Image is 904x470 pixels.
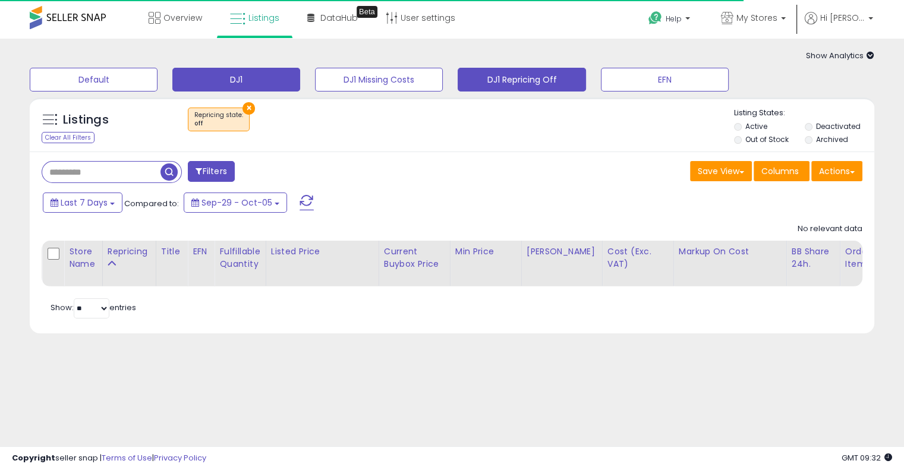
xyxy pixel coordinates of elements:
[806,50,874,61] span: Show Analytics
[51,302,136,313] span: Show: entries
[666,14,682,24] span: Help
[163,12,202,24] span: Overview
[184,193,287,213] button: Sep-29 - Oct-05
[761,165,799,177] span: Columns
[679,245,782,258] div: Markup on Cost
[820,12,865,24] span: Hi [PERSON_NAME]
[384,245,445,270] div: Current Buybox Price
[845,245,889,270] div: Ordered Items
[108,245,151,258] div: Repricing
[811,161,862,181] button: Actions
[12,452,55,463] strong: Copyright
[690,161,752,181] button: Save View
[639,2,702,39] a: Help
[43,193,122,213] button: Last 7 Days
[194,111,243,128] span: Repricing state :
[172,68,300,92] button: DJ1
[161,245,182,258] div: Title
[12,453,206,464] div: seller snap | |
[188,161,234,182] button: Filters
[248,12,279,24] span: Listings
[154,452,206,463] a: Privacy Policy
[607,245,669,270] div: Cost (Exc. VAT)
[315,68,443,92] button: DJ1 Missing Costs
[455,245,516,258] div: Min Price
[792,245,835,270] div: BB Share 24h.
[458,68,585,92] button: DJ1 Repricing Off
[736,12,777,24] span: My Stores
[124,198,179,209] span: Compared to:
[102,452,152,463] a: Terms of Use
[805,12,873,39] a: Hi [PERSON_NAME]
[648,11,663,26] i: Get Help
[815,134,848,144] label: Archived
[42,132,95,143] div: Clear All Filters
[63,112,109,128] h5: Listings
[69,245,97,270] div: Store Name
[798,223,862,235] div: No relevant data
[219,245,260,270] div: Fulfillable Quantity
[527,245,597,258] div: [PERSON_NAME]
[673,241,786,286] th: The percentage added to the cost of goods (COGS) that forms the calculator for Min & Max prices.
[754,161,809,181] button: Columns
[30,68,158,92] button: Default
[734,108,874,119] p: Listing States:
[601,68,729,92] button: EFN
[745,134,789,144] label: Out of Stock
[242,102,255,115] button: ×
[193,245,209,258] div: EFN
[271,245,374,258] div: Listed Price
[194,119,243,128] div: off
[320,12,358,24] span: DataHub
[61,197,108,209] span: Last 7 Days
[201,197,272,209] span: Sep-29 - Oct-05
[815,121,860,131] label: Deactivated
[357,6,377,18] div: Tooltip anchor
[745,121,767,131] label: Active
[842,452,892,463] span: 2025-10-13 09:32 GMT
